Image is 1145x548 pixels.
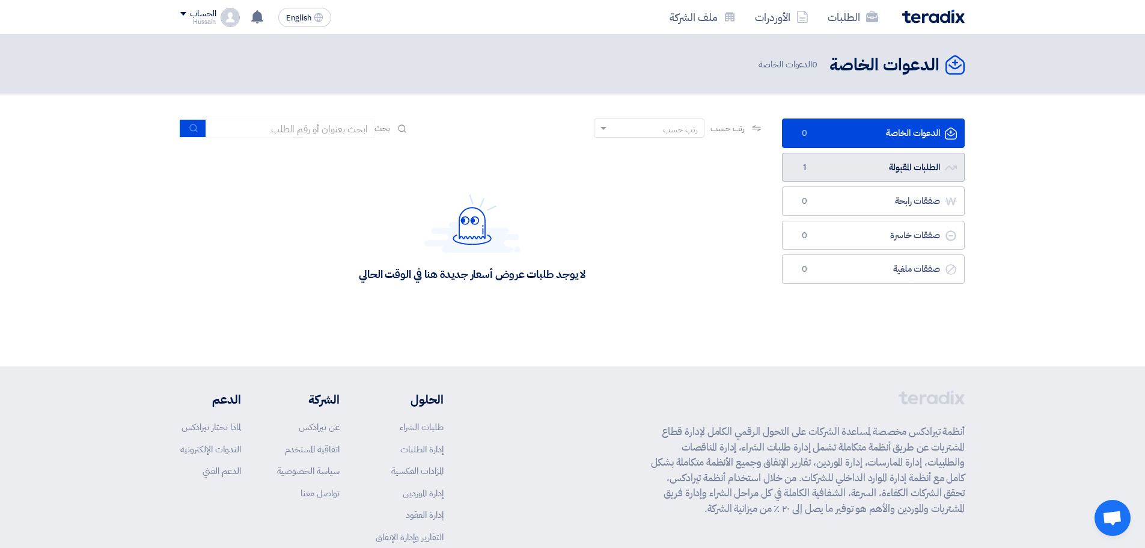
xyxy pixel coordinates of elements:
[782,153,965,182] a: الطلبات المقبولة1
[782,254,965,284] a: صفقات ملغية0
[221,8,240,27] img: profile_test.png
[829,54,939,77] h2: الدعوات الخاصة
[797,263,811,276] span: 0
[797,128,811,140] span: 0
[818,3,888,31] a: الطلبات
[299,420,340,434] a: عن تيرادكس
[180,19,216,25] div: Hussain
[277,390,340,408] li: الشركة
[206,120,374,138] input: ابحث بعنوان أو رقم الطلب
[424,194,521,253] img: Hello
[277,464,340,478] a: سياسة الخصوصية
[902,10,965,23] img: Teradix logo
[359,267,585,281] div: لا يوجد طلبات عروض أسعار جديدة هنا في الوقت الحالي
[745,3,818,31] a: الأوردرات
[759,58,820,72] span: الدعوات الخاصة
[376,390,444,408] li: الحلول
[180,390,241,408] li: الدعم
[285,443,340,456] a: اتفاقية المستخدم
[278,8,331,27] button: English
[1095,500,1131,536] div: دردشة مفتوحة
[403,487,444,500] a: إدارة الموردين
[710,122,745,135] span: رتب حسب
[812,58,817,71] span: 0
[406,508,444,522] a: إدارة العقود
[782,186,965,216] a: صفقات رابحة0
[797,162,811,174] span: 1
[651,424,965,516] p: أنظمة تيرادكس مخصصة لمساعدة الشركات على التحول الرقمي الكامل لإدارة قطاع المشتريات عن طريق أنظمة ...
[182,420,241,434] a: لماذا تختار تيرادكس
[374,122,390,135] span: بحث
[203,464,241,478] a: الدعم الفني
[190,9,216,19] div: الحساب
[782,119,965,148] a: الدعوات الخاصة0
[663,123,698,136] div: رتب حسب
[400,443,444,456] a: إدارة الطلبات
[391,464,444,478] a: المزادات العكسية
[286,14,311,22] span: English
[660,3,745,31] a: ملف الشركة
[797,230,811,242] span: 0
[301,487,340,500] a: تواصل معنا
[797,195,811,208] span: 0
[782,221,965,250] a: صفقات خاسرة0
[180,443,241,456] a: الندوات الإلكترونية
[400,420,444,434] a: طلبات الشراء
[376,531,444,544] a: التقارير وإدارة الإنفاق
